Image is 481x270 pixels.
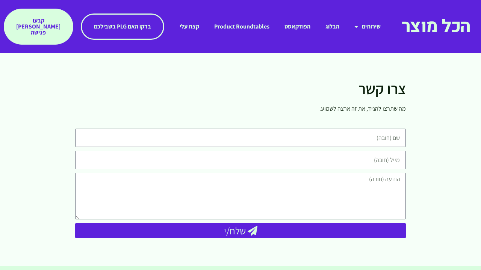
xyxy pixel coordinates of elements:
a: קצת עלי [172,18,207,35]
a: Product Roundtables [207,18,277,35]
nav: תפריט [172,18,391,35]
button: שלח/י [75,223,406,238]
span: שלח/י [224,226,246,235]
span: בדקו האם PLG בשבילכם [94,24,151,30]
a: הבלוג [318,18,347,35]
a: קבעו [PERSON_NAME] פגישה [4,9,73,45]
input: שם (חובה) [75,129,406,147]
p: מה שתרצו להגיד, את זה ארצה לשמוע. [75,103,406,114]
a: הפודקאסט [277,18,318,35]
a: בדקו האם PLG בשבילכם [81,13,164,40]
a: שירותים [347,18,388,35]
h1: צרו קשר [75,81,406,96]
input: מייל (חובה) [75,151,406,169]
span: קבעו [PERSON_NAME] פגישה [16,18,61,36]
